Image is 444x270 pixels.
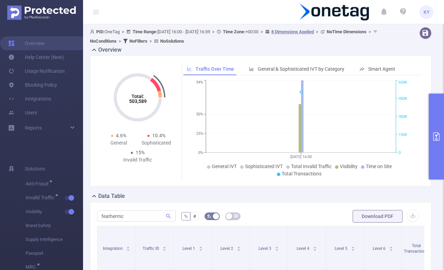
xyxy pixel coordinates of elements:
[129,98,146,104] tspan: 503,589
[26,181,51,186] span: Anti-Fraud
[210,29,217,34] span: >
[259,29,265,34] span: >
[8,106,37,120] a: Users
[198,150,203,155] tspan: 0%
[223,29,245,34] b: Time Zone:
[147,38,154,44] span: >
[368,66,395,72] span: Smart Agent
[136,150,145,155] span: 15%
[193,214,196,219] span: #
[8,64,65,78] a: Usage Notification
[399,132,407,137] tspan: 150K
[389,245,393,250] div: Sort
[424,5,429,19] span: KY
[26,205,83,219] span: Visibility
[8,50,64,64] a: Help Center (New)
[351,245,355,250] div: Sort
[25,125,42,131] span: Reports
[340,164,357,169] span: Visibility
[399,150,401,155] tspan: 0
[90,29,379,44] span: OneTag [DATE] 16:00 - [DATE] 16:59 +00:00
[25,121,42,135] a: Reports
[297,246,310,251] span: Level 4
[259,246,272,251] span: Level 3
[187,67,192,71] i: icon: line-chart
[126,245,130,250] div: Sort
[26,264,38,269] span: MRC
[120,29,126,34] span: >
[103,246,124,251] span: Integration
[126,245,130,247] i: icon: caret-up
[282,171,321,176] span: Total Transactions
[25,162,45,176] span: Solutions
[399,114,407,119] tspan: 300K
[290,155,312,159] tspan: [DATE] 16:00
[196,66,234,72] span: Traffic Over Time
[245,164,283,169] span: Sophisticated IVT
[182,246,196,251] span: Level 1
[291,164,332,169] span: Total Invalid Traffic
[196,131,203,136] tspan: 25%
[351,245,355,247] i: icon: caret-up
[220,246,234,251] span: Level 2
[404,243,429,254] span: Total Transactions
[196,112,203,117] tspan: 50%
[313,248,317,250] i: icon: caret-down
[26,219,83,233] span: Brand Safety
[237,248,241,250] i: icon: caret-down
[126,248,130,250] i: icon: caret-down
[389,245,393,247] i: icon: caret-up
[313,245,317,250] div: Sort
[184,214,188,219] span: %
[143,246,160,251] span: Traffic ID
[234,214,238,218] i: icon: table
[353,210,402,223] button: Download PDF
[8,78,57,92] a: Blocking Policy
[90,29,96,34] i: icon: user
[199,245,202,247] i: icon: caret-up
[133,29,157,34] b: Time Range:
[335,246,348,251] span: Level 5
[199,248,202,250] i: icon: caret-down
[26,195,57,200] span: Invalid Traffic
[196,80,203,85] tspan: 94%
[160,38,184,44] b: No Solutions
[97,210,176,221] input: Search...
[249,67,254,71] i: icon: bar-chart
[271,29,314,34] u: 8 Dimensions Applied
[96,29,105,34] b: PID:
[90,38,117,44] b: No Conditions
[207,214,211,218] i: icon: bg-colors
[119,156,156,164] div: Invalid Traffic
[100,139,138,147] div: General
[399,80,407,85] tspan: 600K
[258,66,344,72] span: General & Sophisticated IVT by Category
[199,245,203,250] div: Sort
[163,245,166,247] i: icon: caret-up
[314,29,320,34] span: >
[275,245,279,250] div: Sort
[212,164,237,169] span: General IVT
[275,248,279,250] i: icon: caret-down
[129,38,147,44] b: No Filters
[399,96,407,101] tspan: 450K
[351,248,355,250] i: icon: caret-down
[366,29,373,34] span: >
[117,38,123,44] span: >
[163,248,166,250] i: icon: caret-down
[26,233,83,246] span: Supply Intelligence
[26,246,83,260] span: Passport
[98,192,125,200] h2: Data Table
[152,133,165,138] span: 10.4%
[131,94,144,99] tspan: Total:
[8,92,51,106] a: Integrations
[237,245,241,250] div: Sort
[275,245,279,247] i: icon: caret-up
[313,245,317,247] i: icon: caret-up
[8,36,45,50] a: Overview
[138,139,175,147] div: Sophisticated
[116,133,126,138] span: 4.6%
[373,246,387,251] span: Level 6
[389,248,393,250] i: icon: caret-down
[98,46,121,54] h2: Overview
